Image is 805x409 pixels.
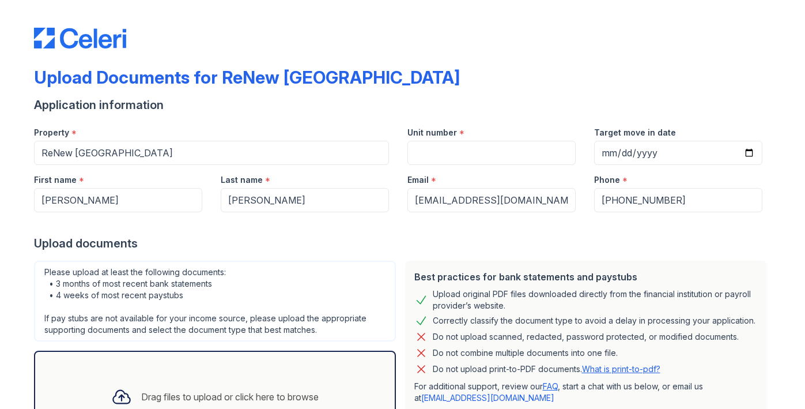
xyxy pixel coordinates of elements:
label: Target move in date [594,127,676,138]
label: Unit number [407,127,457,138]
label: First name [34,174,77,186]
label: Phone [594,174,620,186]
div: Do not combine multiple documents into one file. [433,346,618,360]
div: Correctly classify the document type to avoid a delay in processing your application. [433,314,755,328]
div: Upload original PDF files downloaded directly from the financial institution or payroll provider’... [433,288,758,312]
a: FAQ [543,381,558,391]
a: What is print-to-pdf? [582,364,660,374]
div: Upload Documents for ReNew [GEOGRAPHIC_DATA] [34,67,460,88]
div: Drag files to upload or click here to browse [141,390,319,404]
label: Property [34,127,69,138]
label: Last name [221,174,263,186]
p: Do not upload print-to-PDF documents. [433,363,660,375]
div: Please upload at least the following documents: • 3 months of most recent bank statements • 4 wee... [34,261,396,342]
label: Email [407,174,429,186]
a: [EMAIL_ADDRESS][DOMAIN_NAME] [421,393,554,403]
div: Application information [34,97,772,113]
img: CE_Logo_Blue-a8612792a0a2168367f1c8372b55b34899dd931a85d93a1a3d3e32e68fde9ad4.png [34,28,126,48]
div: Best practices for bank statements and paystubs [414,270,758,284]
div: Upload documents [34,235,772,252]
div: Do not upload scanned, redacted, password protected, or modified documents. [433,330,739,344]
p: For additional support, review our , start a chat with us below, or email us at [414,381,758,404]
